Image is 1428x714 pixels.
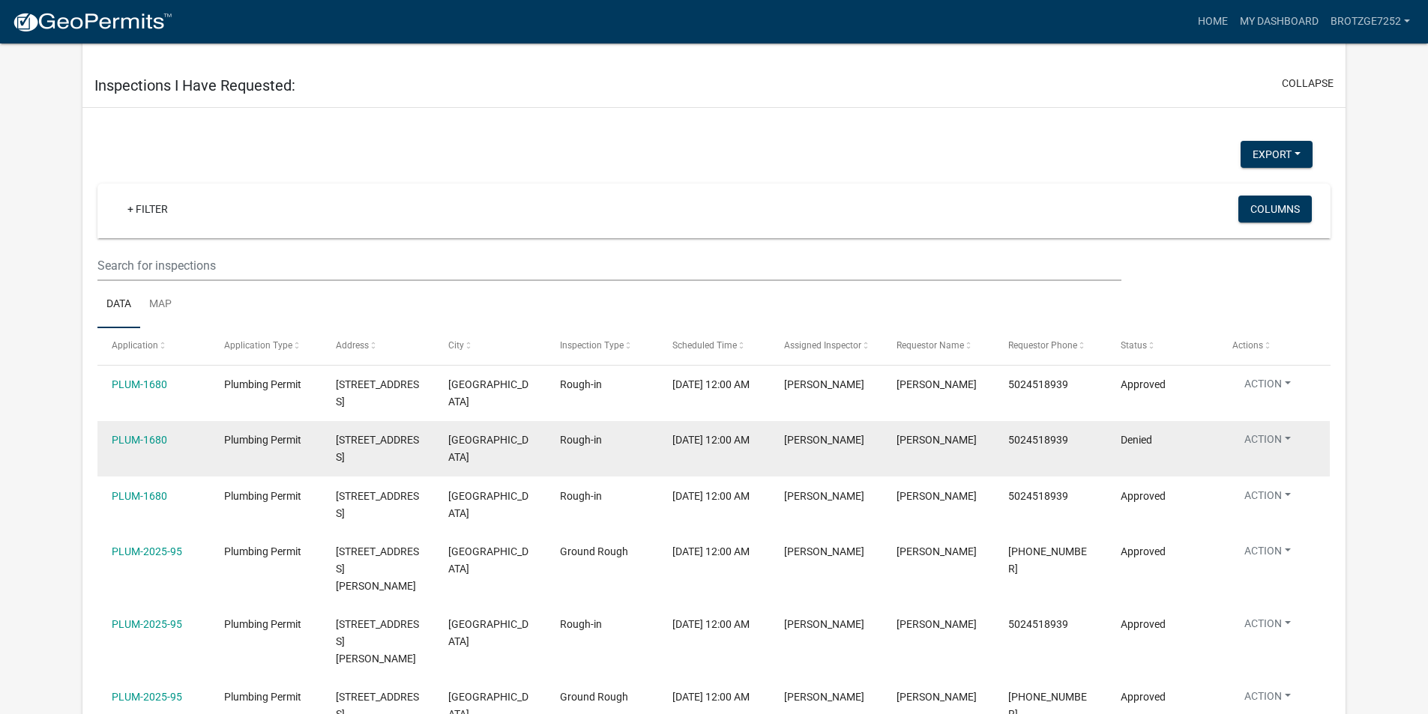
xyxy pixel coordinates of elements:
[1232,616,1303,638] button: Action
[112,618,182,630] a: PLUM-2025-95
[224,691,301,703] span: Plumbing Permit
[672,545,750,557] span: 03/31/2025, 12:00 AM
[112,545,182,557] a: PLUM-2025-95
[897,691,977,703] span: Missy Bottorff
[672,340,737,351] span: Scheduled Time
[1238,196,1312,223] button: Columns
[448,340,464,351] span: City
[112,340,158,351] span: Application
[784,691,864,703] span: Jeremy Ramsey
[224,378,301,390] span: Plumbing Permit
[658,328,770,364] datatable-header-cell: Scheduled Time
[97,250,1121,281] input: Search for inspections
[897,340,964,351] span: Requestor Name
[546,328,657,364] datatable-header-cell: Inspection Type
[1121,490,1166,502] span: Approved
[336,434,419,463] span: 443-447 SPRING STREET
[672,490,750,502] span: 03/03/2025, 12:00 AM
[448,545,528,575] span: JEFFERSONVILLE
[560,340,624,351] span: Inspection Type
[1325,7,1416,36] a: Brotzge7252
[1232,689,1303,710] button: Action
[672,434,750,446] span: 02/27/2025, 12:00 AM
[1232,376,1303,398] button: Action
[1121,340,1147,351] span: Status
[1008,490,1068,502] span: 5024518939
[1121,378,1166,390] span: Approved
[784,490,864,502] span: Jeremy Ramsey
[1008,545,1087,575] span: 502-451-8939
[1232,488,1303,509] button: Action
[448,434,528,463] span: JEFFERSONVILLE
[112,691,182,703] a: PLUM-2025-95
[1008,340,1077,351] span: Requestor Phone
[448,378,528,408] span: JEFFERSONVILLE
[1121,691,1166,703] span: Approved
[672,378,750,390] span: 01/30/2025, 12:00 AM
[784,434,864,446] span: Jeremy Ramsey
[897,490,977,502] span: Jeremy Ramsey
[224,618,301,630] span: Plumbing Permit
[1121,545,1166,557] span: Approved
[560,691,628,703] span: Ground Rough
[336,618,419,665] span: 1060 SHARON DRIVE
[94,76,295,94] h5: Inspections I Have Requested:
[112,490,167,502] a: PLUM-1680
[210,328,322,364] datatable-header-cell: Application Type
[1232,340,1263,351] span: Actions
[1241,141,1313,168] button: Export
[1008,618,1068,630] span: 5024518939
[1234,7,1325,36] a: My Dashboard
[1106,328,1217,364] datatable-header-cell: Status
[336,378,419,408] span: 443-447 SPRING STREET
[97,281,140,329] a: Data
[897,378,977,390] span: Larry Brotzge
[784,340,861,351] span: Assigned Inspector
[224,545,301,557] span: Plumbing Permit
[140,281,181,329] a: Map
[897,618,977,630] span: Jeremy Ramsey
[1192,7,1234,36] a: Home
[1121,434,1152,446] span: Denied
[97,328,209,364] datatable-header-cell: Application
[784,378,864,390] span: Jeremy Ramsey
[560,434,602,446] span: Rough-in
[897,545,977,557] span: Larry Brotzge
[448,490,528,519] span: JEFFERSONVILLE
[336,490,419,519] span: 443-447 SPRING STREET
[1121,618,1166,630] span: Approved
[1218,328,1330,364] datatable-header-cell: Actions
[897,434,977,446] span: Chrissy Snow
[882,328,993,364] datatable-header-cell: Requestor Name
[994,328,1106,364] datatable-header-cell: Requestor Phone
[784,545,864,557] span: Jeremy Ramsey
[115,196,180,223] a: + Filter
[224,434,301,446] span: Plumbing Permit
[784,618,864,630] span: larry wallace
[672,691,750,703] span: 05/08/2025, 12:00 AM
[224,340,292,351] span: Application Type
[560,618,602,630] span: Rough-in
[1232,432,1303,453] button: Action
[224,490,301,502] span: Plumbing Permit
[336,340,369,351] span: Address
[560,378,602,390] span: Rough-in
[770,328,882,364] datatable-header-cell: Assigned Inspector
[448,618,528,647] span: JEFFERSONVILLE
[1282,76,1334,91] button: collapse
[672,618,750,630] span: 04/24/2025, 12:00 AM
[112,378,167,390] a: PLUM-1680
[336,545,419,592] span: 1060 SHARON DRIVE
[112,434,167,446] a: PLUM-1680
[560,545,628,557] span: Ground Rough
[322,328,433,364] datatable-header-cell: Address
[1008,434,1068,446] span: 5024518939
[1232,543,1303,565] button: Action
[434,328,546,364] datatable-header-cell: City
[560,490,602,502] span: Rough-in
[1008,378,1068,390] span: 5024518939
